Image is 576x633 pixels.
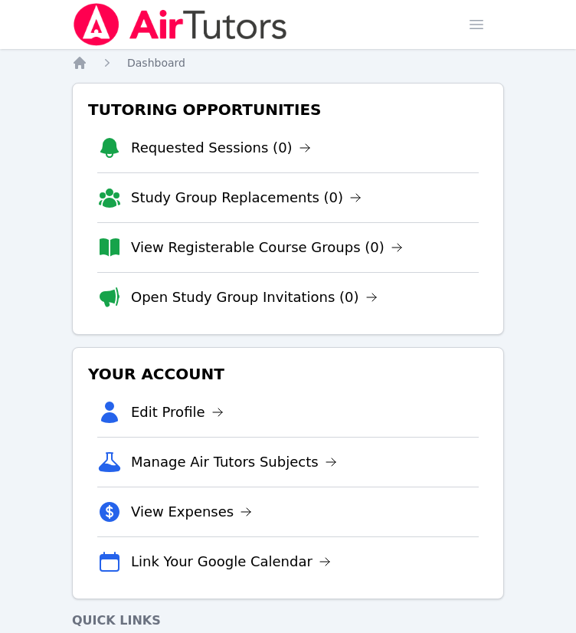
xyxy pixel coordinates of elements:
h3: Your Account [85,360,491,388]
a: Edit Profile [131,402,224,423]
span: Dashboard [127,57,185,69]
nav: Breadcrumb [72,55,504,71]
a: Manage Air Tutors Subjects [131,451,337,473]
a: View Registerable Course Groups (0) [131,237,403,258]
h4: Quick Links [72,612,504,630]
a: View Expenses [131,501,252,523]
a: Open Study Group Invitations (0) [131,287,378,308]
a: Link Your Google Calendar [131,551,331,572]
a: Study Group Replacements (0) [131,187,362,208]
a: Dashboard [127,55,185,71]
h3: Tutoring Opportunities [85,96,491,123]
a: Requested Sessions (0) [131,137,311,159]
img: Air Tutors [72,3,289,46]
